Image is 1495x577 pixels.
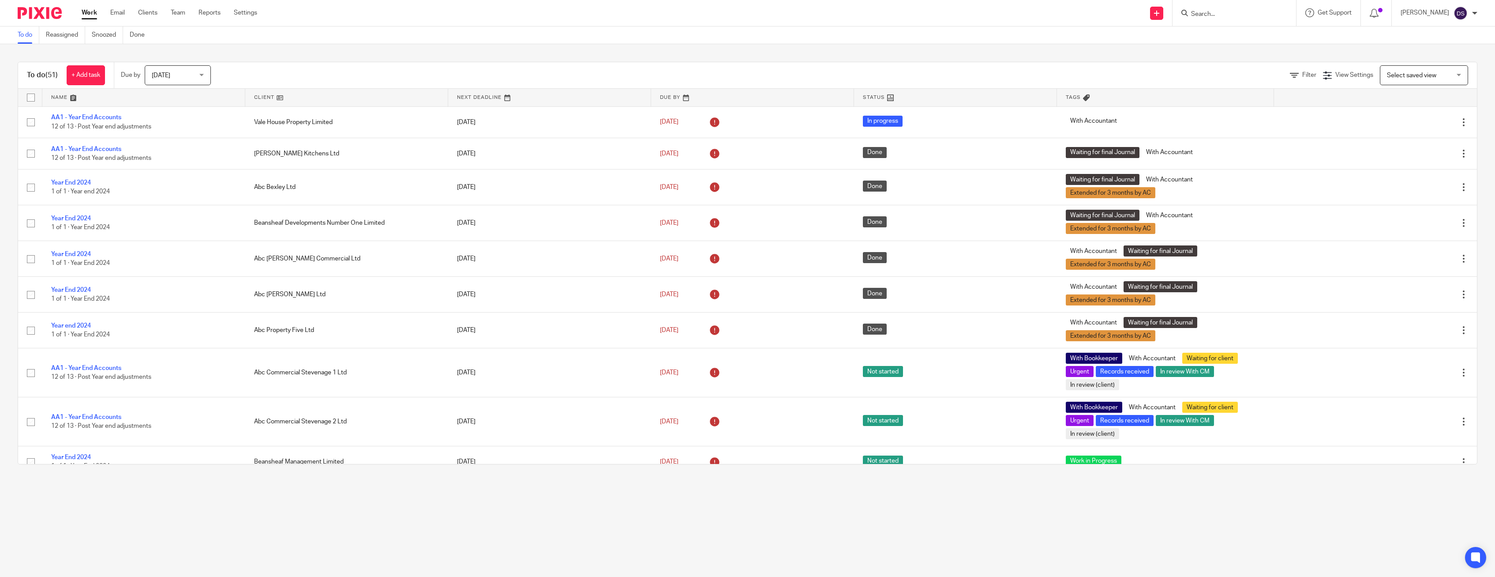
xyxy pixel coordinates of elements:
[863,116,903,127] span: In progress
[18,7,62,19] img: Pixie
[1124,317,1197,328] span: Waiting for final Journal
[660,151,678,157] span: [DATE]
[51,365,121,371] a: AA1 - Year End Accounts
[1124,245,1197,256] span: Waiting for final Journal
[245,397,448,446] td: Abc Commercial Stevenage 2 Ltd
[51,215,91,222] a: Year End 2024
[660,291,678,298] span: [DATE]
[1318,10,1352,16] span: Get Support
[1066,379,1119,390] span: In review (client)
[1066,116,1121,127] span: With Accountant
[448,205,651,241] td: [DATE]
[660,256,678,262] span: [DATE]
[660,459,678,465] span: [DATE]
[51,287,91,293] a: Year End 2024
[245,106,448,138] td: Vale House Property Limited
[82,8,97,17] a: Work
[245,313,448,348] td: Abc Property Five Ltd
[863,252,887,263] span: Done
[51,155,151,161] span: 12 of 13 · Post Year end adjustments
[448,106,651,138] td: [DATE]
[51,189,110,195] span: 1 of 1 · Year end 2024
[1066,456,1121,467] span: Work in Progress
[245,205,448,241] td: Beansheaf Developments Number One Limited
[51,260,110,266] span: 1 of 1 · Year End 2024
[448,397,651,446] td: [DATE]
[1066,281,1121,292] span: With Accountant
[1454,6,1468,20] img: svg%3E
[448,446,651,478] td: [DATE]
[1066,330,1155,341] span: Extended for 3 months by AC
[51,414,121,420] a: AA1 - Year End Accounts
[92,26,123,44] a: Snoozed
[1387,72,1436,79] span: Select saved view
[863,147,887,158] span: Done
[1142,147,1197,158] span: With Accountant
[1066,366,1094,377] span: Urgent
[121,71,140,79] p: Due by
[1401,8,1449,17] p: [PERSON_NAME]
[245,348,448,397] td: Abc Commercial Stevenage 1 Ltd
[1066,187,1155,198] span: Extended for 3 months by AC
[863,415,903,426] span: Not started
[1066,402,1122,413] span: With Bookkeeper
[138,8,157,17] a: Clients
[660,419,678,425] span: [DATE]
[660,220,678,226] span: [DATE]
[1066,415,1094,426] span: Urgent
[245,277,448,313] td: Abc [PERSON_NAME] Ltd
[660,119,678,125] span: [DATE]
[863,288,887,299] span: Done
[1142,174,1197,185] span: With Accountant
[1066,174,1139,185] span: Waiting for final Journal
[18,26,39,44] a: To do
[863,366,903,377] span: Not started
[110,8,125,17] a: Email
[1156,366,1214,377] span: In review With CM
[1066,428,1119,439] span: In review (client)
[1096,366,1154,377] span: Records received
[67,65,105,85] a: + Add task
[51,224,110,230] span: 1 of 1 · Year End 2024
[245,446,448,478] td: Beansheaf Management Limited
[1096,415,1154,426] span: Records received
[1124,353,1180,364] span: With Accountant
[51,251,91,257] a: Year End 2024
[171,8,185,17] a: Team
[1066,353,1122,364] span: With Bookkeeper
[448,170,651,205] td: [DATE]
[130,26,151,44] a: Done
[51,114,121,121] a: AA1 - Year End Accounts
[245,170,448,205] td: Abc Bexley Ltd
[1066,210,1139,221] span: Waiting for final Journal
[51,296,110,302] span: 1 of 1 · Year End 2024
[245,241,448,277] td: Abc [PERSON_NAME] Commercial Ltd
[448,241,651,277] td: [DATE]
[1142,210,1197,221] span: With Accountant
[448,277,651,313] td: [DATE]
[199,8,221,17] a: Reports
[660,184,678,190] span: [DATE]
[51,374,151,380] span: 12 of 13 · Post Year end adjustments
[448,348,651,397] td: [DATE]
[1066,147,1139,158] span: Waiting for final Journal
[245,138,448,169] td: [PERSON_NAME] Kitchens Ltd
[1066,294,1155,305] span: Extended for 3 months by AC
[863,181,887,192] span: Done
[1190,11,1270,19] input: Search
[51,146,121,152] a: AA1 - Year End Accounts
[51,423,151,429] span: 12 of 13 · Post Year end adjustments
[1335,72,1373,78] span: View Settings
[1302,72,1316,78] span: Filter
[51,124,151,130] span: 12 of 13 · Post Year end adjustments
[46,26,85,44] a: Reassigned
[1182,402,1238,413] span: Waiting for client
[45,72,58,79] span: (51)
[448,138,651,169] td: [DATE]
[51,323,91,329] a: Year end 2024
[660,327,678,333] span: [DATE]
[863,456,903,467] span: Not started
[660,370,678,376] span: [DATE]
[1066,245,1121,256] span: With Accountant
[1182,353,1238,364] span: Waiting for client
